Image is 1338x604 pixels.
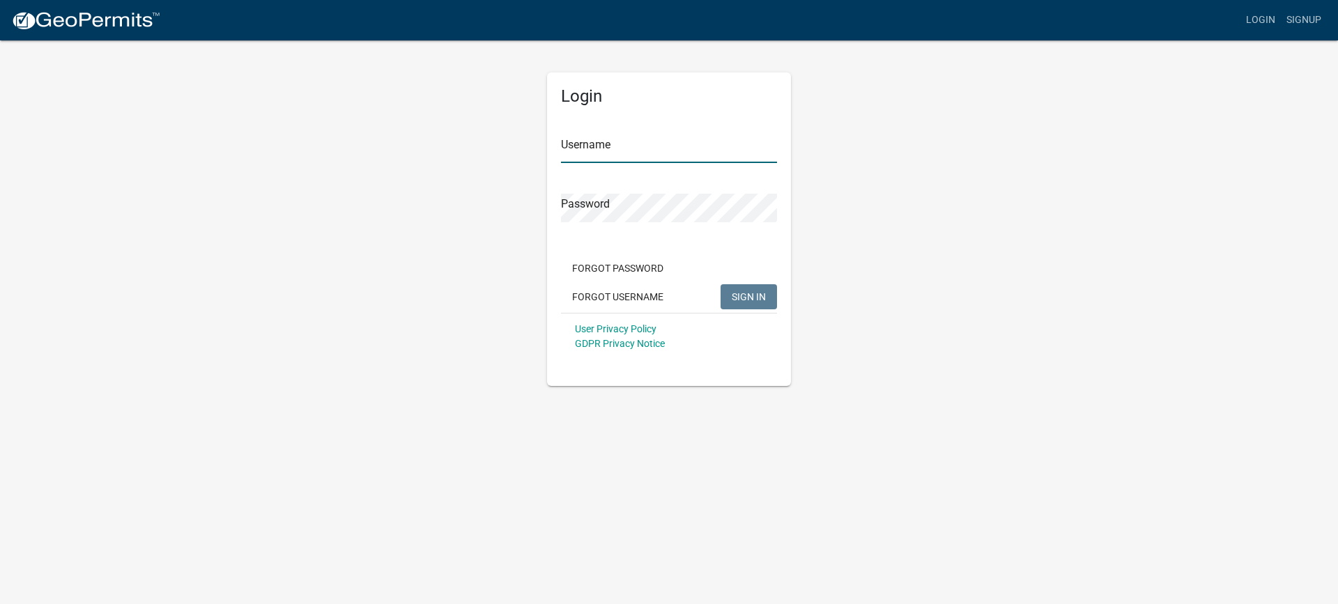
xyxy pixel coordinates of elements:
[1240,7,1281,33] a: Login
[575,323,656,334] a: User Privacy Policy
[561,284,675,309] button: Forgot Username
[561,256,675,281] button: Forgot Password
[575,338,665,349] a: GDPR Privacy Notice
[1281,7,1327,33] a: Signup
[721,284,777,309] button: SIGN IN
[732,291,766,302] span: SIGN IN
[561,86,777,107] h5: Login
